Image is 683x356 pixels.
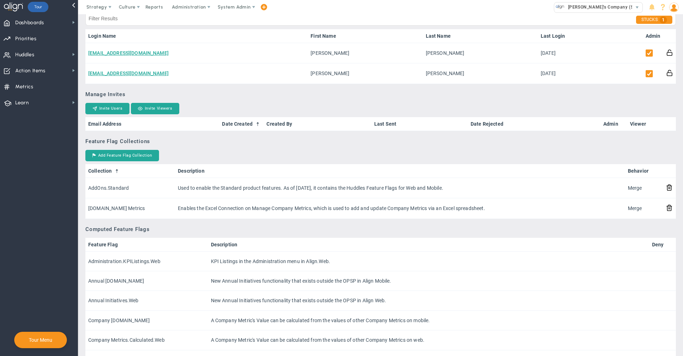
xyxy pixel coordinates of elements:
[625,198,663,219] td: Merge
[218,4,251,10] span: System Admin
[266,121,368,127] a: Created By
[85,252,208,271] td: Administration.KPIListings.Web
[538,63,577,84] td: [DATE]
[119,4,136,10] span: Culture
[208,330,649,350] td: A Company Metric's Value can be calculated from the values of other Company Metrics on web.
[88,50,169,56] a: [EMAIL_ADDRESS][DOMAIN_NAME]
[85,311,208,330] td: Company [DOMAIN_NAME]
[86,4,107,10] span: Strategy
[660,16,667,23] span: 1
[85,291,208,310] td: Annual Initiatives.Web
[175,178,625,198] td: Used to enable the Standard product features. As of [DATE], it contains the Huddles Feature Flags...
[308,43,423,63] td: [PERSON_NAME]
[15,15,44,30] span: Dashboards
[646,33,661,39] a: Admin
[85,226,676,232] h3: Computed Feature Flags
[172,4,206,10] span: Administration
[628,168,660,174] a: Behavior
[632,2,642,12] span: select
[15,47,35,62] span: Huddles
[15,95,29,110] span: Learn
[27,337,54,343] button: Tour Menu
[131,103,179,114] button: Invite Viewers
[85,150,159,161] button: Add Feature Flag Collection
[423,43,538,63] td: [PERSON_NAME]
[85,330,208,350] td: Company Metrics.Calculated.Web
[222,121,261,127] a: Date Created
[15,79,33,94] span: Metrics
[538,43,577,63] td: [DATE]
[175,198,625,219] td: Enables the Excel Connection on Manage Company Metrics, which is used to add and update Company M...
[556,2,565,11] img: 33318.Company.photo
[603,121,624,127] a: Admin
[15,63,46,78] span: Action Items
[178,168,622,174] a: Description
[208,291,649,310] td: New Annual Initiatives functionality that exists outside the OPSP in Align Web.
[666,49,673,56] button: Reset Password
[471,121,598,127] a: Date Rejected
[666,204,673,211] button: Remove Collection
[88,70,169,76] a: [EMAIL_ADDRESS][DOMAIN_NAME]
[541,33,574,39] a: Last Login
[85,91,676,98] h3: Manage Invites
[85,198,175,219] td: [DOMAIN_NAME] Metrics
[630,121,660,127] a: Viewer
[85,11,676,26] input: Filter Results
[311,33,420,39] a: First Name
[426,33,535,39] a: Last Name
[85,238,208,252] th: Feature Flag
[636,16,672,24] div: STUCKS
[374,121,465,127] a: Last Sent
[85,178,175,198] td: AddOns.Standard
[669,2,679,12] img: 48978.Person.photo
[666,184,673,191] button: Remove Collection
[85,103,129,114] button: Invite Users
[15,31,37,46] span: Priorities
[208,238,649,252] th: Description
[308,63,423,84] td: [PERSON_NAME]
[88,168,172,174] a: Collection
[88,121,216,127] a: Email Address
[85,271,208,291] td: Annual [DOMAIN_NAME]
[85,138,676,145] h3: Feature Flag Collections
[88,33,305,39] a: Login Name
[565,2,651,12] span: [PERSON_NAME]'s Company (Sandbox)
[208,252,649,271] td: KPI Listings in the Administration menu in Align.Web.
[625,178,663,198] td: Merge
[208,271,649,291] td: New Annual Initiatives functionality that exists outside the OPSP in Align Mobile.
[666,69,673,77] button: Reset Password
[649,238,676,252] th: Deny
[208,311,649,330] td: A Company Metric's Value can be calculated from the values of other Company Metrics on mobile.
[423,63,538,84] td: [PERSON_NAME]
